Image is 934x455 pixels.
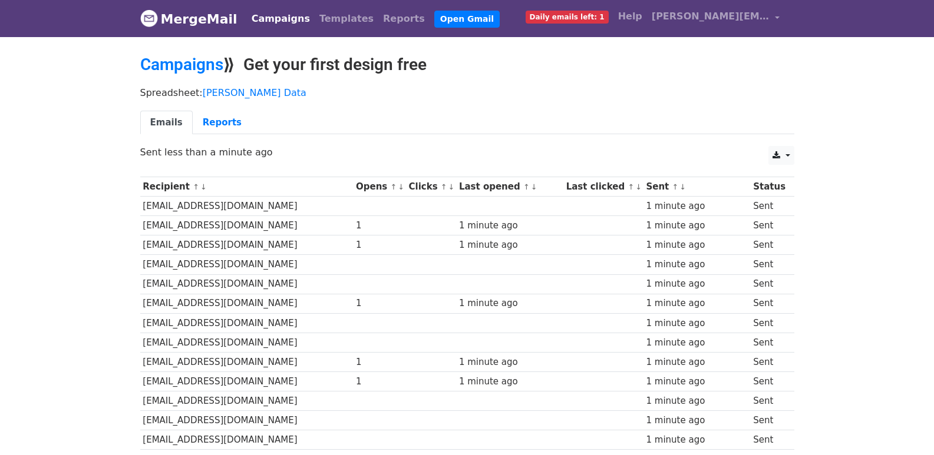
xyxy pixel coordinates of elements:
div: 1 minute ago [646,258,747,271]
div: 1 minute ago [646,375,747,388]
div: 1 minute ago [459,375,560,388]
td: Sent [750,274,788,294]
div: 1 minute ago [646,433,747,447]
td: Sent [750,411,788,430]
th: Last clicked [563,177,643,197]
td: Sent [750,294,788,313]
td: [EMAIL_ADDRESS][DOMAIN_NAME] [140,274,354,294]
td: [EMAIL_ADDRESS][DOMAIN_NAME] [140,352,354,371]
th: Clicks [406,177,456,197]
a: ↑ [193,182,199,191]
a: Reports [193,111,252,135]
a: ↓ [398,182,404,191]
td: [EMAIL_ADDRESS][DOMAIN_NAME] [140,333,354,352]
span: Daily emails left: 1 [526,11,609,24]
td: Sent [750,255,788,274]
a: ↓ [200,182,207,191]
div: 1 minute ago [459,297,560,310]
div: 1 minute ago [646,336,747,350]
span: [PERSON_NAME][EMAIL_ADDRESS][DOMAIN_NAME] [652,9,770,24]
img: MergeMail logo [140,9,158,27]
div: 1 minute ago [459,238,560,252]
p: Sent less than a minute ago [140,146,794,158]
a: ↑ [523,182,530,191]
a: [PERSON_NAME] Data [203,87,306,98]
div: 1 minute ago [459,356,560,369]
a: ↓ [531,182,537,191]
div: 1 [356,219,403,233]
h2: ⟫ Get your first design free [140,55,794,75]
td: [EMAIL_ADDRESS][DOMAIN_NAME] [140,313,354,333]
td: [EMAIL_ADDRESS][DOMAIN_NAME] [140,255,354,274]
a: ↑ [672,182,679,191]
div: 1 minute ago [459,219,560,233]
th: Opens [353,177,406,197]
div: 1 minute ago [646,277,747,291]
th: Status [750,177,788,197]
a: [PERSON_NAME][EMAIL_ADDRESS][DOMAIN_NAME] [647,5,785,32]
a: ↑ [441,182,447,191]
div: 1 [356,297,403,310]
div: 1 minute ago [646,317,747,330]
td: Sent [750,216,788,235]
div: 1 minute ago [646,219,747,233]
td: [EMAIL_ADDRESS][DOMAIN_NAME] [140,197,354,216]
div: 1 [356,238,403,252]
a: MergeMail [140,6,237,31]
td: Sent [750,352,788,371]
td: Sent [750,313,788,333]
td: Sent [750,235,788,255]
a: Open Gmail [434,11,500,28]
a: ↑ [628,182,634,191]
td: [EMAIL_ADDRESS][DOMAIN_NAME] [140,235,354,255]
td: Sent [750,391,788,411]
div: 1 minute ago [646,394,747,408]
div: 1 minute ago [646,356,747,369]
th: Sent [643,177,751,197]
a: Daily emails left: 1 [521,5,613,28]
div: 1 minute ago [646,200,747,213]
a: ↓ [679,182,686,191]
td: Sent [750,197,788,216]
a: ↓ [635,182,642,191]
a: Campaigns [247,7,315,31]
a: Emails [140,111,193,135]
a: Reports [378,7,430,31]
div: 1 minute ago [646,297,747,310]
td: Sent [750,430,788,450]
th: Last opened [456,177,563,197]
div: 1 minute ago [646,414,747,427]
td: [EMAIL_ADDRESS][DOMAIN_NAME] [140,294,354,313]
div: 1 [356,356,403,369]
a: Campaigns [140,55,223,74]
td: Sent [750,372,788,391]
td: Sent [750,333,788,352]
a: Help [613,5,647,28]
a: Templates [315,7,378,31]
div: 1 minute ago [646,238,747,252]
th: Recipient [140,177,354,197]
td: [EMAIL_ADDRESS][DOMAIN_NAME] [140,391,354,411]
div: 1 [356,375,403,388]
a: ↓ [448,182,455,191]
a: ↑ [390,182,397,191]
td: [EMAIL_ADDRESS][DOMAIN_NAME] [140,372,354,391]
td: [EMAIL_ADDRESS][DOMAIN_NAME] [140,411,354,430]
td: [EMAIL_ADDRESS][DOMAIN_NAME] [140,216,354,235]
p: Spreadsheet: [140,87,794,99]
td: [EMAIL_ADDRESS][DOMAIN_NAME] [140,430,354,450]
